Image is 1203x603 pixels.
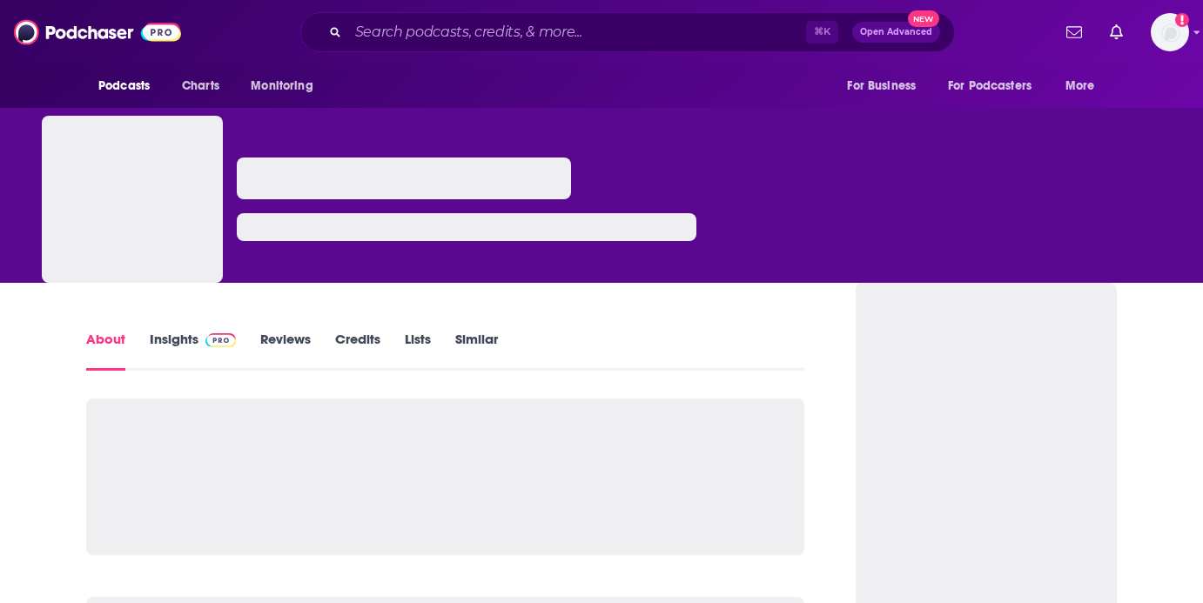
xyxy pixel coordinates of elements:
[1175,13,1189,27] svg: Add a profile image
[455,331,498,371] a: Similar
[98,74,150,98] span: Podcasts
[205,333,236,347] img: Podchaser Pro
[335,331,380,371] a: Credits
[300,12,955,52] div: Search podcasts, credits, & more...
[260,331,311,371] a: Reviews
[806,21,838,44] span: ⌘ K
[182,74,219,98] span: Charts
[239,70,335,103] button: open menu
[150,331,236,371] a: InsightsPodchaser Pro
[1059,17,1089,47] a: Show notifications dropdown
[1053,70,1117,103] button: open menu
[948,74,1032,98] span: For Podcasters
[1103,17,1130,47] a: Show notifications dropdown
[835,70,938,103] button: open menu
[14,16,181,49] img: Podchaser - Follow, Share and Rate Podcasts
[86,331,125,371] a: About
[1151,13,1189,51] img: User Profile
[860,28,932,37] span: Open Advanced
[1065,74,1095,98] span: More
[908,10,939,27] span: New
[1151,13,1189,51] button: Show profile menu
[1151,13,1189,51] span: Logged in as antonettefrontgate
[251,74,313,98] span: Monitoring
[86,70,172,103] button: open menu
[348,18,806,46] input: Search podcasts, credits, & more...
[937,70,1057,103] button: open menu
[852,22,940,43] button: Open AdvancedNew
[847,74,916,98] span: For Business
[405,331,431,371] a: Lists
[171,70,230,103] a: Charts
